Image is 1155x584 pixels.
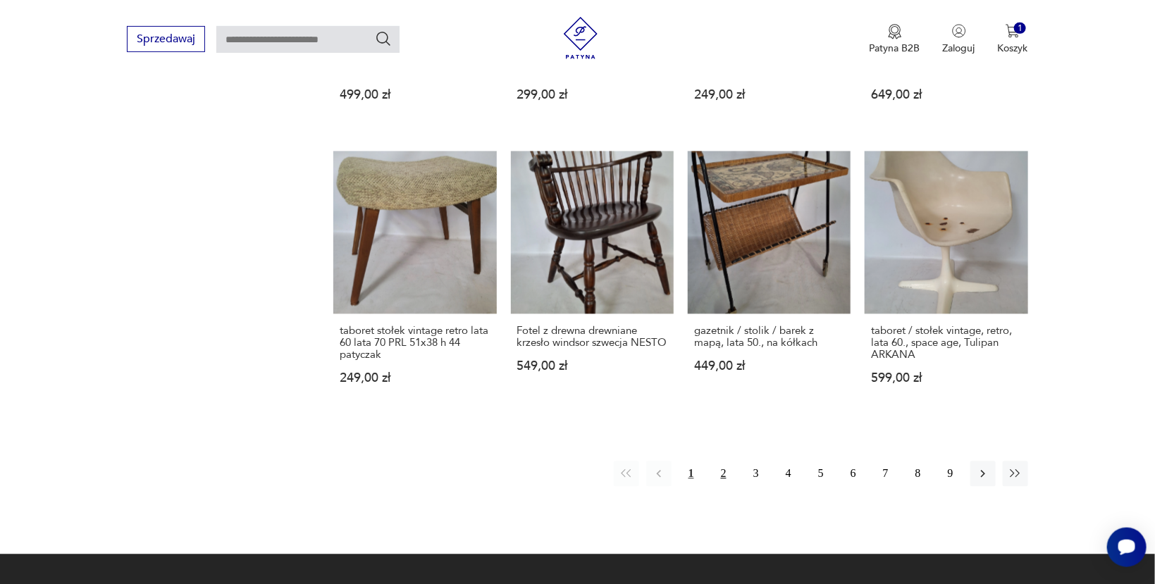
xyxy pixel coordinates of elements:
button: 1 [679,461,704,487]
button: Sprzedawaj [127,26,205,52]
a: Fotel z drewna drewniane krzesło windsor szwecja NESTOFotel z drewna drewniane krzesło windsor sz... [511,151,674,412]
p: Patyna B2B [870,42,920,55]
button: 7 [873,461,898,487]
button: 3 [743,461,769,487]
img: Ikona koszyka [1006,24,1020,38]
img: Ikona medalu [888,24,902,39]
button: 2 [711,461,736,487]
button: 4 [776,461,801,487]
button: 6 [841,461,866,487]
img: Ikonka użytkownika [952,24,966,38]
p: 549,00 zł [517,361,667,373]
h3: taboret stołek vintage retro lata 60 lata 70 PRL 51x38 h 44 patyczak [340,325,490,361]
h3: Fotel z drewna drewniane krzesło windsor szwecja NESTO [517,325,667,349]
button: 8 [906,461,931,487]
p: 649,00 zł [871,89,1021,101]
p: Zaloguj [943,42,975,55]
button: 9 [938,461,963,487]
p: 499,00 zł [340,89,490,101]
button: Zaloguj [943,24,975,55]
p: 249,00 zł [694,89,844,101]
p: 249,00 zł [340,373,490,385]
iframe: Smartsupp widget button [1107,528,1147,567]
a: Ikona medaluPatyna B2B [870,24,920,55]
button: Patyna B2B [870,24,920,55]
h3: taboret / stołek vintage, retro, lata 60., space age, Tulipan ARKANA [871,325,1021,361]
button: Szukaj [375,30,392,47]
button: 5 [808,461,834,487]
a: taboret stołek vintage retro lata 60 lata 70 PRL 51x38 h 44 patyczaktaboret stołek vintage retro ... [333,151,496,412]
a: gazetnik / stolik / barek z mapą, lata 50., na kółkachgazetnik / stolik / barek z mapą, lata 50.,... [688,151,851,412]
p: 599,00 zł [871,373,1021,385]
p: Koszyk [998,42,1028,55]
div: 1 [1014,23,1026,35]
a: Sprzedawaj [127,35,205,45]
h3: gazetnik / stolik / barek z mapą, lata 50., na kółkach [694,325,844,349]
a: taboret / stołek vintage, retro, lata 60., space age, Tulipan ARKANAtaboret / stołek vintage, ret... [865,151,1027,412]
button: 1Koszyk [998,24,1028,55]
img: Patyna - sklep z meblami i dekoracjami vintage [560,17,602,59]
p: 299,00 zł [517,89,667,101]
p: 449,00 zł [694,361,844,373]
